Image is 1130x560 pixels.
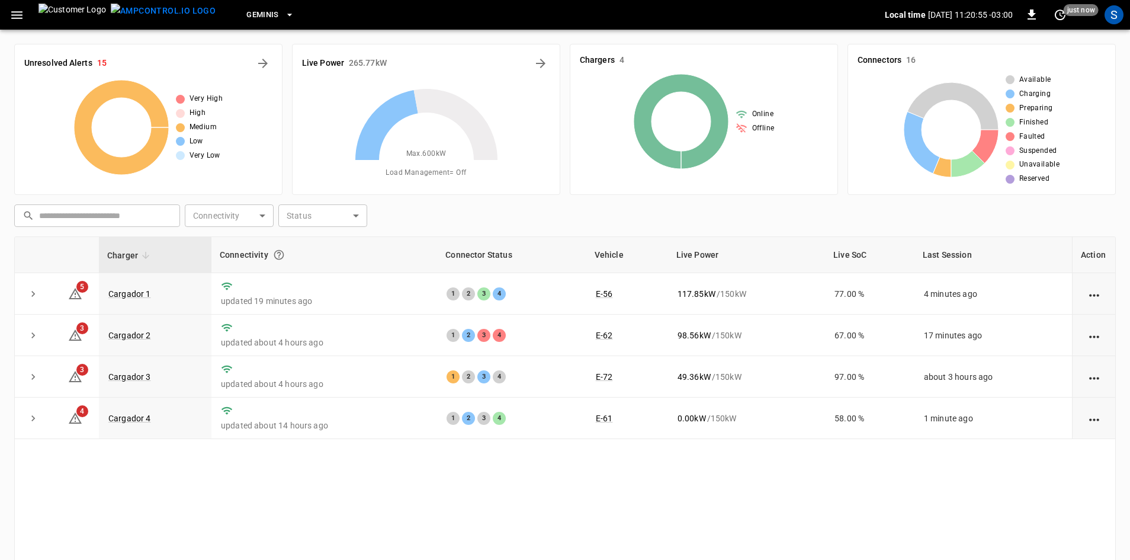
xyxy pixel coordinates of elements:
span: Available [1019,74,1051,86]
th: Vehicle [586,237,668,273]
a: E-62 [596,331,613,340]
span: 5 [76,281,88,293]
img: Customer Logo [38,4,106,26]
th: Connector Status [437,237,586,273]
button: Geminis [242,4,299,27]
td: 1 minute ago [914,398,1072,439]
div: 3 [477,370,490,383]
p: Local time [885,9,926,21]
a: E-56 [596,289,613,299]
p: 117.85 kW [678,288,715,300]
div: / 150 kW [678,288,816,300]
button: expand row [24,285,42,303]
th: Live SoC [825,237,914,273]
div: 1 [447,412,460,425]
div: 1 [447,370,460,383]
td: about 3 hours ago [914,356,1072,398]
div: action cell options [1087,412,1102,424]
div: 2 [462,329,475,342]
div: 4 [493,412,506,425]
span: Charging [1019,88,1051,100]
button: Connection between the charger and our software. [268,244,290,265]
span: just now [1064,4,1099,16]
div: 4 [493,370,506,383]
h6: Connectors [858,54,901,67]
span: 3 [76,322,88,334]
div: 2 [462,412,475,425]
th: Last Session [914,237,1072,273]
span: Max. 600 kW [406,148,447,160]
a: E-72 [596,372,613,382]
span: Low [190,136,203,148]
span: High [190,107,206,119]
th: Live Power [668,237,825,273]
span: Very Low [190,150,220,162]
h6: 265.77 kW [349,57,387,70]
a: E-61 [596,414,613,423]
td: 17 minutes ago [914,315,1072,356]
span: Offline [752,123,775,135]
button: set refresh interval [1051,5,1070,24]
div: 3 [477,329,490,342]
td: 58.00 % [825,398,914,439]
span: Charger [107,248,153,263]
span: Suspended [1019,145,1057,157]
div: 3 [477,412,490,425]
span: Very High [190,93,223,105]
h6: 15 [97,57,107,70]
div: / 150 kW [678,371,816,383]
td: 4 minutes ago [914,273,1072,315]
div: action cell options [1087,288,1102,300]
h6: Live Power [302,57,344,70]
td: 77.00 % [825,273,914,315]
span: Online [752,108,773,120]
span: Finished [1019,117,1048,129]
div: / 150 kW [678,329,816,341]
div: / 150 kW [678,412,816,424]
div: 4 [493,287,506,300]
button: expand row [24,368,42,386]
button: expand row [24,409,42,427]
p: updated about 4 hours ago [221,337,428,348]
div: action cell options [1087,329,1102,341]
h6: 4 [619,54,624,67]
a: 3 [68,372,82,381]
p: 0.00 kW [678,412,706,424]
span: Geminis [246,8,279,22]
a: 4 [68,413,82,423]
span: Faulted [1019,131,1045,143]
button: All Alerts [253,54,272,73]
span: Load Management = Off [386,167,466,179]
div: 1 [447,287,460,300]
h6: Unresolved Alerts [24,57,92,70]
a: 3 [68,329,82,339]
span: Medium [190,121,217,133]
div: Connectivity [220,244,429,265]
h6: 16 [906,54,916,67]
div: 3 [477,287,490,300]
div: 2 [462,287,475,300]
h6: Chargers [580,54,615,67]
a: Cargador 1 [108,289,151,299]
td: 67.00 % [825,315,914,356]
p: [DATE] 11:20:55 -03:00 [928,9,1013,21]
p: updated 19 minutes ago [221,295,428,307]
a: Cargador 2 [108,331,151,340]
span: Preparing [1019,103,1053,114]
p: 49.36 kW [678,371,711,383]
a: 5 [68,288,82,297]
button: Energy Overview [531,54,550,73]
a: Cargador 3 [108,372,151,382]
div: 1 [447,329,460,342]
span: 3 [76,364,88,376]
img: ampcontrol.io logo [111,4,216,18]
button: expand row [24,327,42,344]
p: updated about 4 hours ago [221,378,428,390]
span: 4 [76,405,88,417]
th: Action [1072,237,1115,273]
p: updated about 14 hours ago [221,420,428,431]
p: 98.56 kW [678,329,711,341]
span: Unavailable [1019,159,1060,171]
td: 97.00 % [825,356,914,398]
div: 4 [493,329,506,342]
